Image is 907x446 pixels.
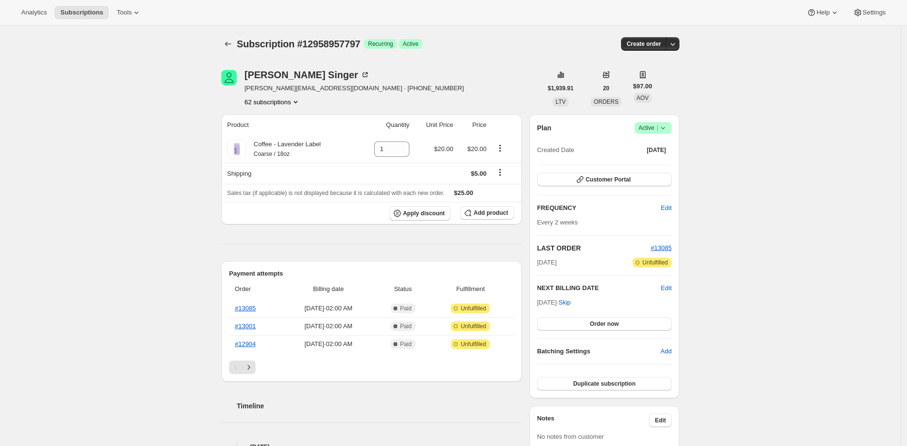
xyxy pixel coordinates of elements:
[651,244,672,251] a: #13085
[229,279,281,300] th: Order
[237,401,522,411] h2: Timeline
[661,203,672,213] span: Edit
[229,269,514,279] h2: Payment attempts
[403,209,445,217] span: Apply discount
[434,145,453,153] span: $20.00
[235,340,256,348] a: #12904
[537,203,661,213] h2: FREQUENCY
[237,39,360,49] span: Subscription #12958957797
[537,123,552,133] h2: Plan
[368,40,393,48] span: Recurring
[15,6,53,19] button: Analytics
[284,284,373,294] span: Billing date
[657,124,658,132] span: |
[246,139,321,159] div: Coffee - Lavender Label
[284,304,373,313] span: [DATE] · 02:00 AM
[537,145,574,155] span: Created Date
[460,305,486,312] span: Unfulfilled
[454,189,474,196] span: $25.00
[456,114,489,136] th: Price
[801,6,845,19] button: Help
[242,361,256,374] button: Next
[229,361,514,374] nav: Pagination
[537,317,672,331] button: Order now
[537,173,672,186] button: Customer Portal
[590,320,619,328] span: Order now
[254,151,290,157] small: Coarse / 18oz
[642,259,668,266] span: Unfulfilled
[641,143,672,157] button: [DATE]
[655,200,677,216] button: Edit
[471,170,487,177] span: $5.00
[655,344,677,359] button: Add
[537,414,650,427] h3: Notes
[460,340,486,348] span: Unfulfilled
[54,6,109,19] button: Subscriptions
[492,167,508,178] button: Shipping actions
[403,40,419,48] span: Active
[661,347,672,356] span: Add
[537,377,672,390] button: Duplicate subscription
[647,146,666,154] span: [DATE]
[537,243,651,253] h2: LAST ORDER
[60,9,103,16] span: Subscriptions
[537,283,661,293] h2: NEXT BILLING DATE
[433,284,508,294] span: Fulfillment
[474,209,508,217] span: Add product
[651,243,672,253] button: #13085
[379,284,427,294] span: Status
[244,70,370,80] div: [PERSON_NAME] Singer
[244,97,300,107] button: Product actions
[621,37,667,51] button: Create order
[412,114,456,136] th: Unit Price
[537,299,571,306] span: [DATE] ·
[460,322,486,330] span: Unfulfilled
[633,82,652,91] span: $97.00
[492,143,508,153] button: Product actions
[235,305,256,312] a: #13085
[284,339,373,349] span: [DATE] · 02:00 AM
[390,206,451,221] button: Apply discount
[558,298,570,307] span: Skip
[467,145,487,153] span: $20.00
[553,295,576,310] button: Skip
[573,380,636,388] span: Duplicate subscription
[542,82,579,95] button: $1,939.91
[863,9,886,16] span: Settings
[537,347,661,356] h6: Batching Settings
[235,322,256,330] a: #13001
[284,321,373,331] span: [DATE] · 02:00 AM
[537,219,578,226] span: Every 2 weeks
[649,414,672,427] button: Edit
[661,283,672,293] button: Edit
[627,40,661,48] span: Create order
[400,305,412,312] span: Paid
[244,84,464,93] span: [PERSON_NAME][EMAIL_ADDRESS][DOMAIN_NAME] · [PHONE_NUMBER]
[537,258,557,267] span: [DATE]
[548,84,573,92] span: $1,939.91
[537,433,604,440] span: No notes from customer
[21,9,47,16] span: Analytics
[655,417,666,424] span: Edit
[586,176,631,183] span: Customer Portal
[400,340,412,348] span: Paid
[221,37,235,51] button: Subscriptions
[227,190,445,196] span: Sales tax (if applicable) is not displayed because it is calculated with each new order.
[638,123,668,133] span: Active
[555,98,566,105] span: LTV
[111,6,147,19] button: Tools
[221,114,358,136] th: Product
[594,98,618,105] span: ORDERS
[400,322,412,330] span: Paid
[597,82,615,95] button: 20
[636,95,649,101] span: AOV
[816,9,829,16] span: Help
[358,114,412,136] th: Quantity
[847,6,892,19] button: Settings
[603,84,609,92] span: 20
[221,163,358,184] th: Shipping
[221,70,237,85] span: Brian Singer
[460,206,514,220] button: Add product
